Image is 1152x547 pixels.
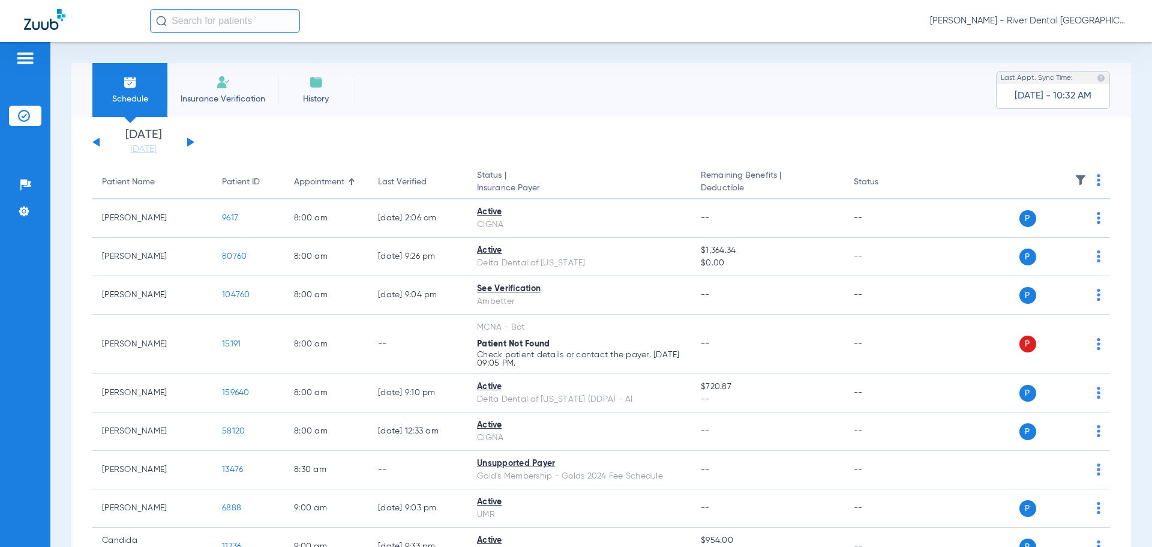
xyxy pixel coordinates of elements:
[284,238,368,276] td: 8:00 AM
[477,419,682,432] div: Active
[1097,74,1105,82] img: last sync help info
[701,427,710,435] span: --
[477,321,682,334] div: MCNA - Bot
[16,51,35,65] img: hamburger-icon
[1019,336,1036,352] span: P
[284,413,368,451] td: 8:00 AM
[368,315,467,374] td: --
[368,374,467,413] td: [DATE] 9:10 PM
[92,451,212,489] td: [PERSON_NAME]
[701,534,834,547] span: $954.00
[107,144,179,156] a: [DATE]
[102,176,155,189] div: Patient Name
[477,534,682,547] div: Active
[368,276,467,315] td: [DATE] 9:04 PM
[1097,387,1100,399] img: group-dot-blue.svg
[368,413,467,451] td: [DATE] 12:33 AM
[844,413,925,451] td: --
[368,199,467,238] td: [DATE] 2:06 AM
[222,465,243,474] span: 13476
[216,75,230,89] img: Manual Insurance Verification
[477,509,682,521] div: UMR
[844,238,925,276] td: --
[701,291,710,299] span: --
[284,276,368,315] td: 8:00 AM
[176,93,269,105] span: Insurance Verification
[92,315,212,374] td: [PERSON_NAME]
[477,381,682,393] div: Active
[284,315,368,374] td: 8:00 AM
[1075,174,1087,186] img: filter.svg
[467,166,691,199] th: Status |
[1097,425,1100,437] img: group-dot-blue.svg
[701,214,710,222] span: --
[123,75,137,89] img: Schedule
[844,199,925,238] td: --
[222,176,260,189] div: Patient ID
[701,465,710,474] span: --
[368,451,467,489] td: --
[378,176,458,189] div: Last Verified
[284,451,368,489] td: 8:30 AM
[844,489,925,528] td: --
[701,182,834,195] span: Deductible
[477,432,682,444] div: CIGNA
[222,427,245,435] span: 58120
[222,214,238,222] span: 9617
[287,93,344,105] span: History
[844,374,925,413] td: --
[477,458,682,470] div: Unsupported Payer
[701,340,710,348] span: --
[844,451,925,489] td: --
[222,291,250,299] span: 104760
[150,9,300,33] input: Search for patients
[24,9,65,30] img: Zuub Logo
[701,257,834,270] span: $0.00
[1001,72,1073,84] span: Last Appt. Sync Time:
[92,238,212,276] td: [PERSON_NAME]
[222,504,241,512] span: 6888
[477,340,550,348] span: Patient Not Found
[284,489,368,528] td: 9:00 AM
[92,374,212,413] td: [PERSON_NAME]
[1019,210,1036,227] span: P
[844,276,925,315] td: --
[844,166,925,199] th: Status
[477,219,682,231] div: CIGNA
[477,470,682,483] div: Gold's Membership - Golds 2024 Fee Schedule
[701,381,834,393] span: $720.87
[477,244,682,257] div: Active
[92,413,212,451] td: [PERSON_NAME]
[222,340,241,348] span: 15191
[701,504,710,512] span: --
[477,496,682,509] div: Active
[1097,464,1100,476] img: group-dot-blue.svg
[368,489,467,528] td: [DATE] 9:03 PM
[1097,250,1100,262] img: group-dot-blue.svg
[1097,212,1100,224] img: group-dot-blue.svg
[1092,489,1152,547] iframe: Chat Widget
[378,176,427,189] div: Last Verified
[156,16,167,26] img: Search Icon
[294,176,359,189] div: Appointment
[477,257,682,270] div: Delta Dental of [US_STATE]
[284,199,368,238] td: 8:00 AM
[477,182,682,195] span: Insurance Payer
[1097,174,1100,186] img: group-dot-blue.svg
[1019,249,1036,265] span: P
[309,75,323,89] img: History
[1015,90,1091,102] span: [DATE] - 10:32 AM
[92,199,212,238] td: [PERSON_NAME]
[930,15,1128,27] span: [PERSON_NAME] - River Dental [GEOGRAPHIC_DATA]
[477,295,682,308] div: Ambetter
[92,276,212,315] td: [PERSON_NAME]
[701,393,834,406] span: --
[368,238,467,276] td: [DATE] 9:26 PM
[1019,423,1036,440] span: P
[1019,385,1036,402] span: P
[477,206,682,219] div: Active
[101,93,158,105] span: Schedule
[1097,289,1100,301] img: group-dot-blue.svg
[222,388,250,397] span: 159640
